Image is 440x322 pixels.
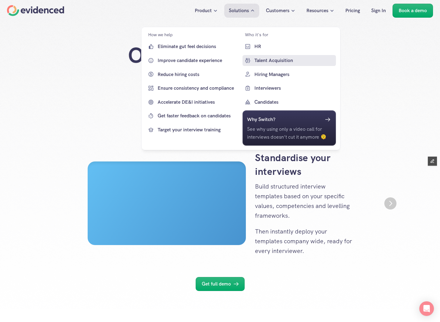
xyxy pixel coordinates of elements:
p: Get full demo [202,280,231,288]
a: Talent Acquisition [242,55,336,66]
li: 1 of 3 [37,151,403,256]
a: Accelerate DE&I initiatives [146,97,239,108]
p: Ensure consistency and compliance [158,84,238,92]
a: Home [7,5,64,16]
p: Pricing [345,7,360,15]
a: Pricing [341,4,365,18]
button: Next [384,197,396,209]
a: Candidates [242,97,336,108]
h3: Standardise your interviews [255,151,352,178]
p: Who it's for [245,31,268,38]
a: Interviewers [242,83,336,94]
h6: Why Switch? [247,116,275,123]
a: Ensure consistency and compliance [146,83,239,94]
div: Open Intercom Messenger [419,301,434,316]
a: Target your interview training [146,124,239,135]
a: Book a demo [393,4,433,18]
a: Get full demo [196,277,245,291]
p: Customers [266,7,289,15]
p: See why using only a video call for interviews doesn’t cut it anymore 🫠 [247,125,331,141]
p: Then instantly deploy your templates company wide, ready for every interviewer. [255,227,352,256]
p: Build structured interview templates based on your specific values, competencies and levelling fr... [255,182,352,220]
a: Eliminate gut feel decisions [146,41,239,52]
a: HR [242,41,336,52]
p: Reduce hiring costs [158,70,238,78]
p: Book a demo [399,7,427,15]
a: Get faster feedback on candidates [146,110,239,121]
p: Resources [306,7,328,15]
h1: Own your interview process [98,43,342,94]
p: Sign In [371,7,386,15]
a: Sign In [367,4,390,18]
p: Product [195,7,212,15]
p: Hiring Managers [254,70,334,78]
p: Candidates [254,98,334,106]
p: Target your interview training [158,126,238,134]
p: Accelerate DE&I initiatives [158,98,238,106]
a: Hiring Managers [242,69,336,80]
p: HR [254,43,334,50]
p: Get faster feedback on candidates [158,112,238,120]
button: Edit Framer Content [428,157,437,166]
a: Reduce hiring costs [146,69,239,80]
p: How we help [148,31,173,38]
p: Eliminate gut feel decisions [158,43,238,50]
p: Improve candidate experience [158,57,238,64]
p: Solutions [229,7,249,15]
a: Improve candidate experience [146,55,239,66]
p: Talent Acquisition [254,57,334,64]
p: Interviewers [254,84,334,92]
a: Why Switch?See why using only a video call for interviews doesn’t cut it anymore 🫠 [242,110,336,145]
